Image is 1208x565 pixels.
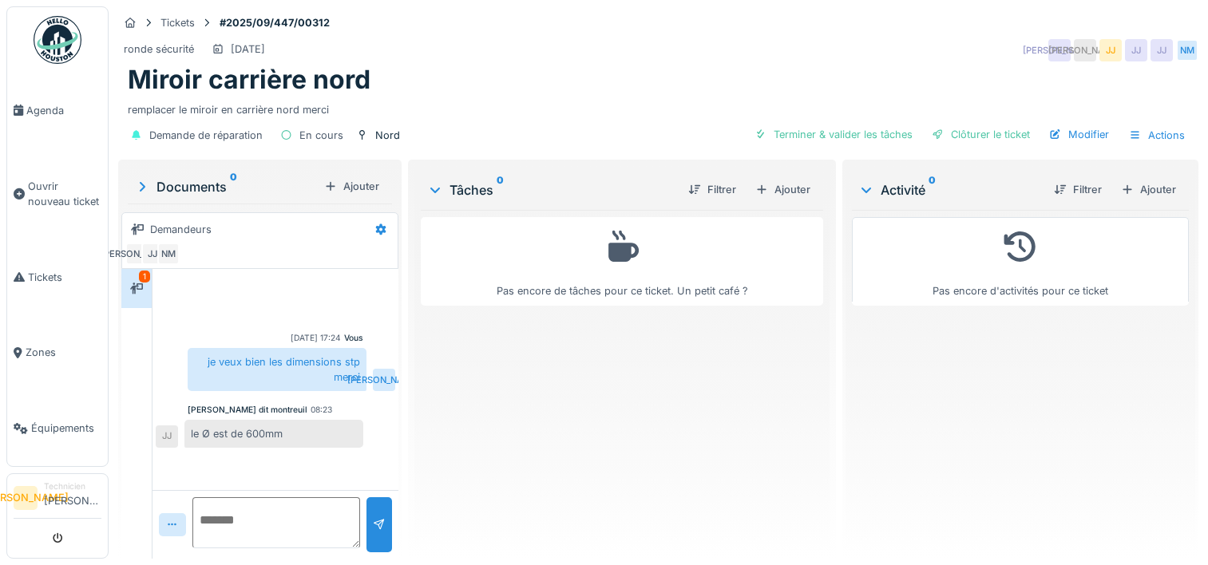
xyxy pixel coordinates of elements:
[31,421,101,436] span: Équipements
[28,179,101,209] span: Ouvrir nouveau ticket
[26,345,101,360] span: Zones
[188,348,366,391] div: je veux bien les dimensions stp merci
[7,148,108,239] a: Ouvrir nouveau ticket
[375,128,400,143] div: Nord
[7,239,108,315] a: Tickets
[128,65,370,95] h1: Miroir carrière nord
[1125,39,1147,61] div: JJ
[1115,179,1182,200] div: Ajouter
[929,180,936,200] sup: 0
[373,369,395,391] div: [PERSON_NAME]
[291,332,341,344] div: [DATE] 17:24
[160,15,195,30] div: Tickets
[213,15,336,30] strong: #2025/09/447/00312
[318,176,386,197] div: Ajouter
[1176,39,1198,61] div: NM
[157,243,180,265] div: NM
[7,315,108,391] a: Zones
[44,480,101,492] div: Technicien
[150,222,212,237] div: Demandeurs
[1048,39,1071,61] div: [PERSON_NAME]
[299,128,343,143] div: En cours
[28,270,101,285] span: Tickets
[156,425,178,448] div: JJ
[139,271,150,282] div: 1
[427,180,675,200] div: Tâches
[431,224,813,298] div: Pas encore de tâches pour ce ticket. Un petit café ?
[1099,39,1122,61] div: JJ
[26,103,101,118] span: Agenda
[682,179,743,200] div: Filtrer
[14,486,38,510] li: [PERSON_NAME]
[7,390,108,466] a: Équipements
[862,224,1178,298] div: Pas encore d'activités pour ce ticket
[748,124,919,145] div: Terminer & valider les tâches
[141,243,164,265] div: JJ
[128,96,1189,117] div: remplacer le miroir en carrière nord merci
[124,41,194,57] div: ronde sécurité
[858,180,1041,200] div: Activité
[44,480,101,515] li: [PERSON_NAME]
[1074,39,1096,61] div: [PERSON_NAME]
[925,124,1036,145] div: Clôturer le ticket
[1151,39,1173,61] div: JJ
[1048,179,1108,200] div: Filtrer
[7,73,108,148] a: Agenda
[34,16,81,64] img: Badge_color-CXgf-gQk.svg
[1122,124,1192,147] div: Actions
[149,128,263,143] div: Demande de réparation
[231,41,265,57] div: [DATE]
[184,420,363,448] div: le Ø est de 600mm
[188,404,307,416] div: [PERSON_NAME] dit montreuil
[14,480,101,519] a: [PERSON_NAME] Technicien[PERSON_NAME]
[497,180,504,200] sup: 0
[134,177,318,196] div: Documents
[311,404,332,416] div: 08:23
[1043,124,1115,145] div: Modifier
[230,177,237,196] sup: 0
[749,179,817,200] div: Ajouter
[344,332,363,344] div: Vous
[125,243,148,265] div: [PERSON_NAME]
